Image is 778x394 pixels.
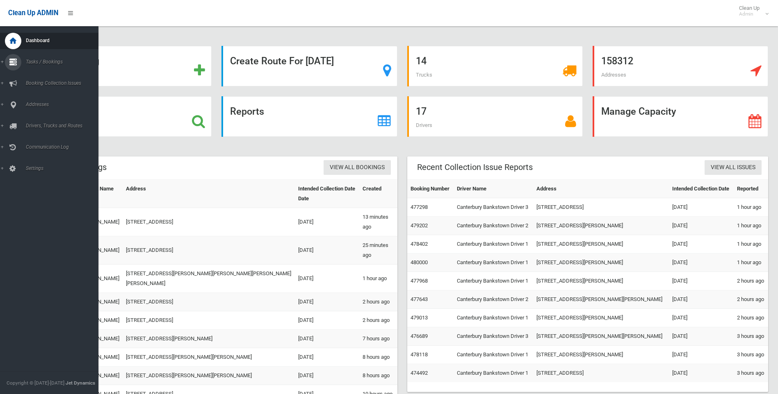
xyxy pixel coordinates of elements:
[123,236,295,265] td: [STREET_ADDRESS]
[669,309,734,327] td: [DATE]
[416,72,432,78] span: Trucks
[123,348,295,367] td: [STREET_ADDRESS][PERSON_NAME][PERSON_NAME]
[411,204,428,210] a: 477298
[669,346,734,364] td: [DATE]
[23,165,105,171] span: Settings
[407,159,543,175] header: Recent Collection Issue Reports
[669,180,734,198] th: Intended Collection Date
[411,351,428,358] a: 478118
[77,265,123,293] td: [PERSON_NAME]
[295,236,359,265] td: [DATE]
[734,290,768,309] td: 2 hours ago
[407,96,583,137] a: 17 Drivers
[705,160,762,175] a: View All Issues
[295,348,359,367] td: [DATE]
[454,327,533,346] td: Canterbury Bankstown Driver 3
[230,55,334,67] strong: Create Route For [DATE]
[359,367,397,385] td: 8 hours ago
[669,364,734,383] td: [DATE]
[77,180,123,208] th: Contact Name
[734,364,768,383] td: 3 hours ago
[359,236,397,265] td: 25 minutes ago
[734,198,768,217] td: 1 hour ago
[454,254,533,272] td: Canterbury Bankstown Driver 1
[533,254,668,272] td: [STREET_ADDRESS][PERSON_NAME]
[454,235,533,254] td: Canterbury Bankstown Driver 1
[324,160,391,175] a: View All Bookings
[669,327,734,346] td: [DATE]
[123,265,295,293] td: [STREET_ADDRESS][PERSON_NAME][PERSON_NAME][PERSON_NAME][PERSON_NAME]
[295,180,359,208] th: Intended Collection Date Date
[295,330,359,348] td: [DATE]
[601,106,676,117] strong: Manage Capacity
[593,46,768,86] a: 158312 Addresses
[669,254,734,272] td: [DATE]
[123,180,295,208] th: Address
[359,265,397,293] td: 1 hour ago
[739,11,760,17] small: Admin
[411,315,428,321] a: 479013
[734,180,768,198] th: Reported
[454,290,533,309] td: Canterbury Bankstown Driver 2
[359,311,397,330] td: 2 hours ago
[601,72,626,78] span: Addresses
[454,217,533,235] td: Canterbury Bankstown Driver 2
[66,380,95,386] strong: Jet Dynamics
[454,364,533,383] td: Canterbury Bankstown Driver 1
[359,348,397,367] td: 8 hours ago
[411,333,428,339] a: 476689
[295,265,359,293] td: [DATE]
[734,346,768,364] td: 3 hours ago
[359,180,397,208] th: Created
[77,208,123,236] td: [PERSON_NAME]
[669,198,734,217] td: [DATE]
[734,272,768,290] td: 2 hours ago
[533,272,668,290] td: [STREET_ADDRESS][PERSON_NAME]
[411,222,428,229] a: 479202
[411,296,428,302] a: 477643
[669,217,734,235] td: [DATE]
[454,346,533,364] td: Canterbury Bankstown Driver 1
[36,46,212,86] a: Add Booking
[230,106,264,117] strong: Reports
[593,96,768,137] a: Manage Capacity
[123,293,295,311] td: [STREET_ADDRESS]
[23,80,105,86] span: Booking Collection Issues
[123,208,295,236] td: [STREET_ADDRESS]
[221,46,397,86] a: Create Route For [DATE]
[295,311,359,330] td: [DATE]
[533,290,668,309] td: [STREET_ADDRESS][PERSON_NAME][PERSON_NAME]
[359,330,397,348] td: 7 hours ago
[77,348,123,367] td: [PERSON_NAME]
[359,293,397,311] td: 2 hours ago
[533,180,668,198] th: Address
[734,217,768,235] td: 1 hour ago
[411,370,428,376] a: 474492
[734,309,768,327] td: 2 hours ago
[416,55,427,67] strong: 14
[454,272,533,290] td: Canterbury Bankstown Driver 1
[123,311,295,330] td: [STREET_ADDRESS]
[669,290,734,309] td: [DATE]
[123,330,295,348] td: [STREET_ADDRESS][PERSON_NAME]
[23,144,105,150] span: Communication Log
[23,102,105,107] span: Addresses
[533,217,668,235] td: [STREET_ADDRESS][PERSON_NAME]
[7,380,64,386] span: Copyright © [DATE]-[DATE]
[735,5,768,17] span: Clean Up
[295,208,359,236] td: [DATE]
[533,198,668,217] td: [STREET_ADDRESS]
[359,208,397,236] td: 13 minutes ago
[533,309,668,327] td: [STREET_ADDRESS][PERSON_NAME]
[77,311,123,330] td: [PERSON_NAME]
[669,272,734,290] td: [DATE]
[734,254,768,272] td: 1 hour ago
[533,346,668,364] td: [STREET_ADDRESS][PERSON_NAME]
[411,241,428,247] a: 478402
[411,259,428,265] a: 480000
[36,96,212,137] a: Search
[23,59,105,65] span: Tasks / Bookings
[416,106,427,117] strong: 17
[601,55,633,67] strong: 158312
[454,180,533,198] th: Driver Name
